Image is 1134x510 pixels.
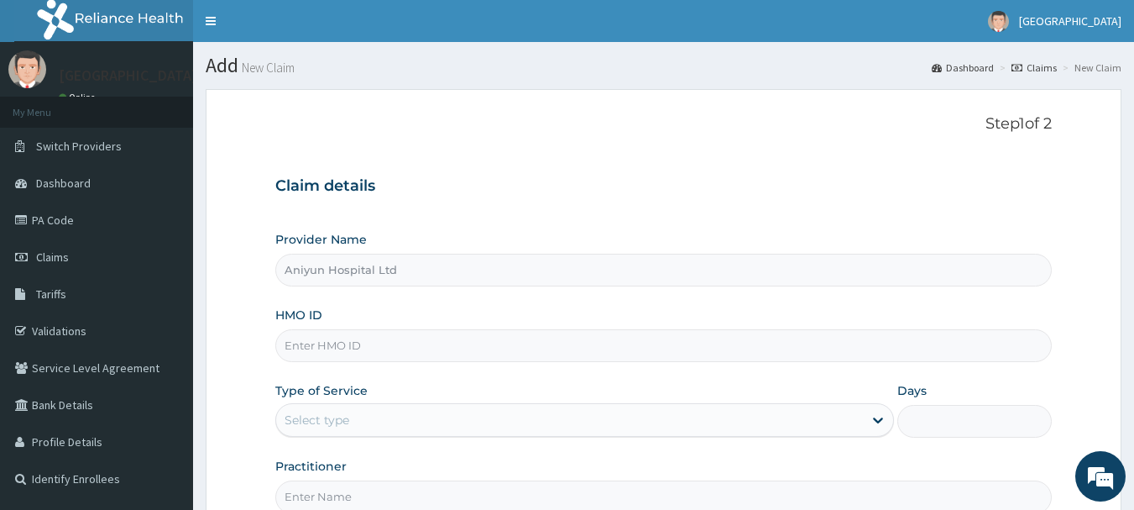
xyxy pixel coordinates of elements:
span: Switch Providers [36,139,122,154]
h1: Add [206,55,1121,76]
li: New Claim [1058,60,1121,75]
a: Online [59,92,99,103]
label: HMO ID [275,307,322,323]
img: User Image [8,50,46,88]
label: Type of Service [275,382,368,399]
img: User Image [988,11,1009,32]
label: Days [897,382,927,399]
p: Step 1 of 2 [275,115,1053,134]
small: New Claim [238,61,295,74]
span: Tariffs [36,287,66,302]
label: Provider Name [275,231,367,248]
h3: Claim details [275,177,1053,196]
span: [GEOGRAPHIC_DATA] [1019,13,1121,29]
input: Enter HMO ID [275,329,1053,362]
label: Practitioner [275,458,347,475]
p: [GEOGRAPHIC_DATA] [59,68,197,83]
span: Dashboard [36,176,91,191]
a: Claims [1011,60,1057,75]
div: Select type [285,412,349,429]
a: Dashboard [932,60,994,75]
span: Claims [36,250,69,265]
